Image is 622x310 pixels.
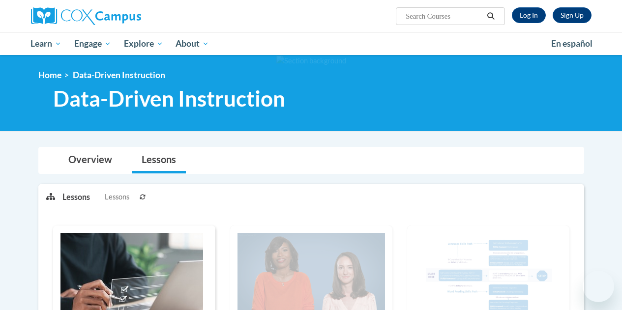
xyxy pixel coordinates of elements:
[176,38,209,50] span: About
[24,32,599,55] div: Main menu
[68,32,118,55] a: Engage
[132,147,186,173] a: Lessons
[31,7,208,25] a: Cox Campus
[553,7,592,23] a: Register
[105,192,129,202] span: Lessons
[59,147,122,173] a: Overview
[545,33,599,54] a: En español
[276,56,346,66] img: Section background
[583,271,614,302] iframe: Button to launch messaging window
[38,70,61,80] a: Home
[25,32,68,55] a: Learn
[551,38,592,49] span: En español
[74,38,111,50] span: Engage
[118,32,170,55] a: Explore
[405,10,483,22] input: Search Courses
[169,32,215,55] a: About
[486,13,495,20] i: 
[483,10,498,22] button: Search
[30,38,61,50] span: Learn
[62,192,90,202] p: Lessons
[73,70,165,80] span: Data-Driven Instruction
[124,38,163,50] span: Explore
[53,85,285,112] span: Data-Driven Instruction
[512,7,546,23] a: Log In
[31,7,141,25] img: Cox Campus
